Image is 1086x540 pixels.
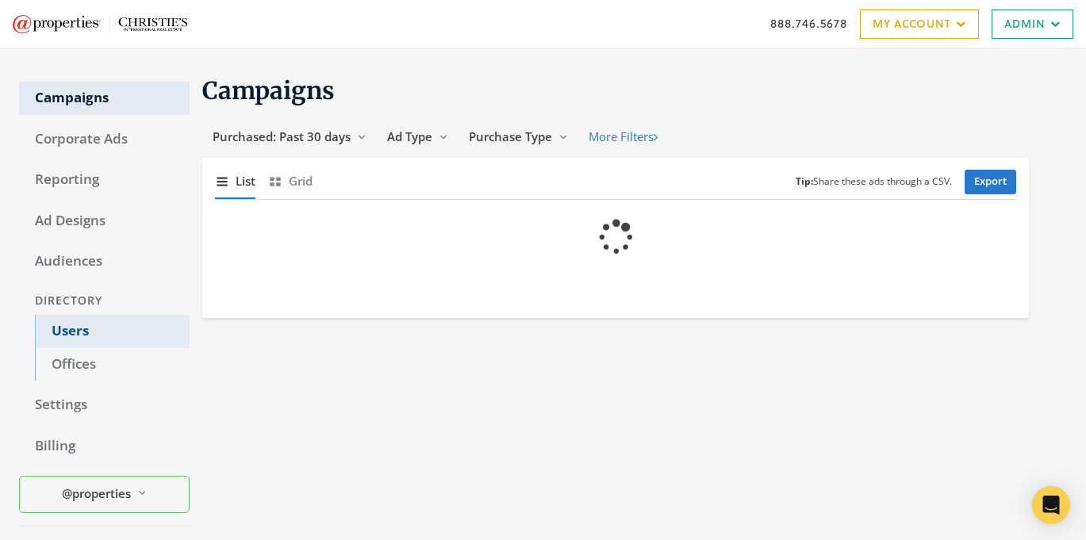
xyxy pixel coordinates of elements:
[860,10,979,39] a: My Account
[459,122,578,151] button: Purchase Type
[62,484,131,503] span: @properties
[1032,486,1070,524] div: Open Intercom Messenger
[19,123,190,156] a: Corporate Ads
[19,286,190,316] div: Directory
[19,163,190,197] a: Reporting
[992,10,1073,39] a: Admin
[202,75,335,105] span: Campaigns
[215,164,255,198] button: List
[965,170,1016,194] a: Export
[35,315,190,348] a: Users
[469,128,552,144] span: Purchase Type
[770,15,847,32] a: 888.746.5678
[19,82,190,115] a: Campaigns
[35,348,190,381] a: Offices
[19,389,190,422] a: Settings
[289,172,313,190] span: Grid
[796,174,813,188] b: Tip:
[377,122,459,151] button: Ad Type
[19,205,190,238] a: Ad Designs
[19,430,190,463] a: Billing
[236,172,255,190] span: List
[268,164,313,198] button: Grid
[213,128,351,144] span: Purchased: Past 30 days
[202,122,377,151] button: Purchased: Past 30 days
[796,174,952,190] small: Share these ads through a CSV.
[578,122,668,151] button: More Filters
[19,476,190,513] button: @properties
[387,128,432,144] span: Ad Type
[13,15,187,33] img: Adwerx
[19,245,190,278] a: Audiences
